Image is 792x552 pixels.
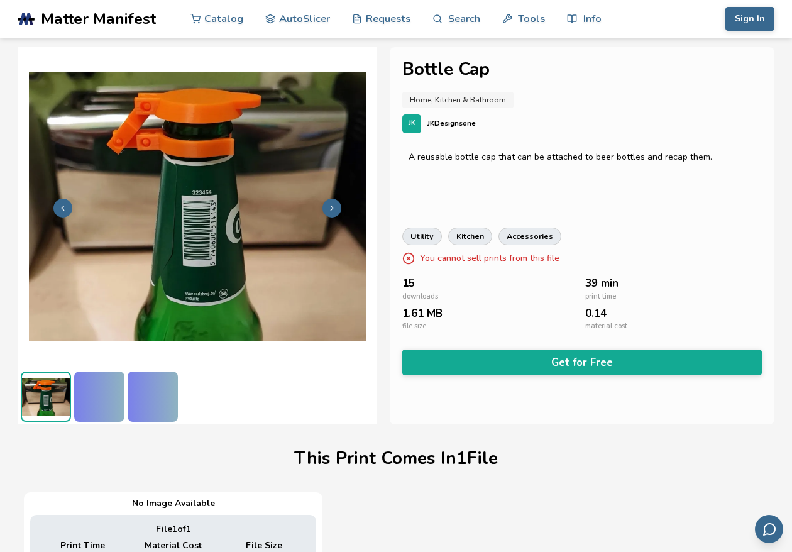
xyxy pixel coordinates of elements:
[246,541,282,551] span: File Size
[145,541,202,551] span: Material Cost
[294,449,498,468] h1: This Print Comes In 1 File
[448,228,492,245] a: kitchen
[402,350,762,375] button: Get for Free
[402,323,426,331] span: file size
[41,10,156,28] span: Matter Manifest
[585,307,607,319] span: 0.14
[402,228,442,245] a: utility
[409,152,756,162] div: A reusable bottle cap that can be attached to beer bottles and recap them.
[60,541,105,551] span: Print Time
[402,60,762,79] h1: Bottle Cap
[30,499,316,509] div: No Image Available
[498,228,561,245] a: accessories
[755,515,783,543] button: Send feedback via email
[585,277,619,289] span: 39 min
[585,293,616,301] span: print time
[409,119,415,128] span: JK
[420,251,559,265] p: You cannot sell prints from this file
[402,293,438,301] span: downloads
[402,92,514,108] a: Home, Kitchen & Bathroom
[427,117,476,130] p: JKDesignsone
[402,307,443,319] span: 1.61 MB
[585,323,627,331] span: material cost
[402,277,415,289] span: 15
[40,524,307,534] div: File 1 of 1
[725,7,774,31] button: Sign In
